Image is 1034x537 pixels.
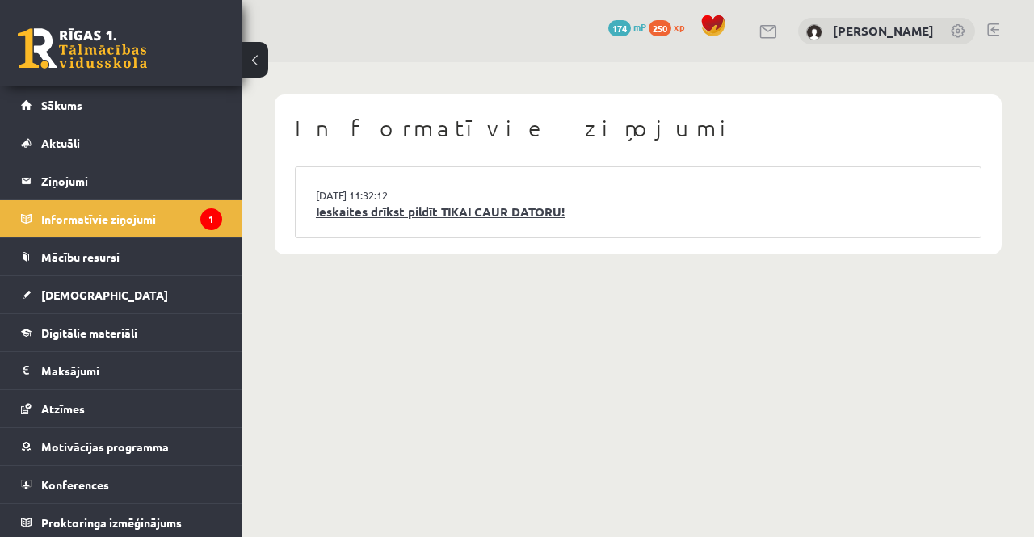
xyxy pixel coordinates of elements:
a: Rīgas 1. Tālmācības vidusskola [18,28,147,69]
a: [DEMOGRAPHIC_DATA] [21,276,222,313]
i: 1 [200,208,222,230]
h1: Informatīvie ziņojumi [295,115,981,142]
a: Informatīvie ziņojumi1 [21,200,222,237]
span: Proktoringa izmēģinājums [41,515,182,530]
span: Mācību resursi [41,250,120,264]
a: Motivācijas programma [21,428,222,465]
a: 250 xp [649,20,692,33]
a: Atzīmes [21,390,222,427]
span: xp [674,20,684,33]
span: 174 [608,20,631,36]
a: Digitālie materiāli [21,314,222,351]
legend: Informatīvie ziņojumi [41,200,222,237]
a: Mācību resursi [21,238,222,275]
span: Digitālie materiāli [41,325,137,340]
span: [DEMOGRAPHIC_DATA] [41,287,168,302]
span: Aktuāli [41,136,80,150]
span: Motivācijas programma [41,439,169,454]
a: [PERSON_NAME] [833,23,934,39]
a: Sākums [21,86,222,124]
a: 174 mP [608,20,646,33]
span: Sākums [41,98,82,112]
span: Atzīmes [41,401,85,416]
span: 250 [649,20,671,36]
legend: Ziņojumi [41,162,222,199]
a: Maksājumi [21,352,222,389]
a: Konferences [21,466,222,503]
legend: Maksājumi [41,352,222,389]
a: Ieskaites drīkst pildīt TIKAI CAUR DATORU! [316,203,960,221]
img: Elīna Freimane [806,24,822,40]
a: [DATE] 11:32:12 [316,187,437,203]
a: Ziņojumi [21,162,222,199]
span: mP [633,20,646,33]
a: Aktuāli [21,124,222,162]
span: Konferences [41,477,109,492]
